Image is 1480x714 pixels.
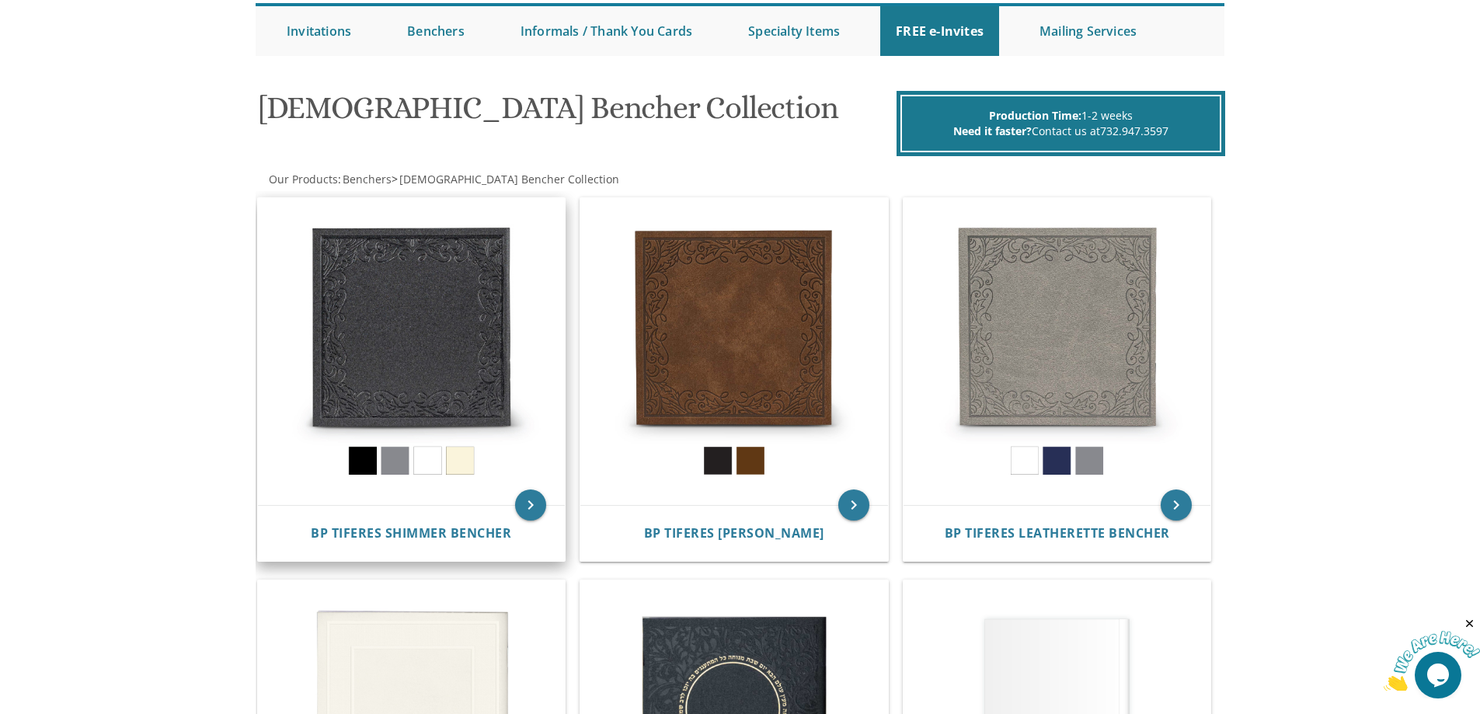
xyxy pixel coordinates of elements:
[953,124,1032,138] span: Need it faster?
[256,172,740,187] div: :
[311,526,511,541] a: BP Tiferes Shimmer Bencher
[267,172,338,186] a: Our Products
[733,6,855,56] a: Specialty Items
[945,526,1170,541] a: BP Tiferes Leatherette Bencher
[644,526,824,541] a: BP Tiferes [PERSON_NAME]
[392,6,480,56] a: Benchers
[880,6,999,56] a: FREE e-Invites
[1384,617,1480,691] iframe: chat widget
[392,172,619,186] span: >
[341,172,392,186] a: Benchers
[271,6,367,56] a: Invitations
[1161,489,1192,521] a: keyboard_arrow_right
[580,198,888,506] img: BP Tiferes Suede Bencher
[259,91,893,137] h1: [DEMOGRAPHIC_DATA] Bencher Collection
[505,6,708,56] a: Informals / Thank You Cards
[515,489,546,521] a: keyboard_arrow_right
[258,198,566,506] img: BP Tiferes Shimmer Bencher
[945,524,1170,542] span: BP Tiferes Leatherette Bencher
[399,172,619,186] span: [DEMOGRAPHIC_DATA] Bencher Collection
[989,108,1081,123] span: Production Time:
[343,172,392,186] span: Benchers
[644,524,824,542] span: BP Tiferes [PERSON_NAME]
[900,95,1221,152] div: 1-2 weeks Contact us at
[311,524,511,542] span: BP Tiferes Shimmer Bencher
[904,198,1211,506] img: BP Tiferes Leatherette Bencher
[838,489,869,521] a: keyboard_arrow_right
[398,172,619,186] a: [DEMOGRAPHIC_DATA] Bencher Collection
[1100,124,1168,138] a: 732.947.3597
[1024,6,1152,56] a: Mailing Services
